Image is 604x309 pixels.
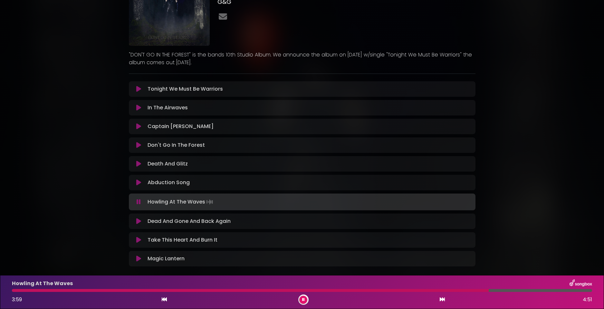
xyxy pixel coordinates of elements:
p: "DON'T GO IN THE FOREST" is the bands 10th Studio Album. We announce the album on [DATE] w/single... [129,51,475,66]
p: Dead And Gone And Back Again [148,217,231,225]
p: In The Airwaves [148,104,188,112]
img: waveform4.gif [205,197,214,206]
p: Don't Go In The Forest [148,141,205,149]
p: Howling At The Waves [12,280,73,287]
p: Captain [PERSON_NAME] [148,123,214,130]
p: Magic Lantern [148,255,185,263]
p: Take This Heart And Burn It [148,236,217,244]
p: Abduction Song [148,179,190,186]
p: Howling At The Waves [148,197,214,206]
img: songbox-logo-white.png [570,279,592,288]
p: Death And Glitz [148,160,188,168]
p: Tonight We Must Be Warriors [148,85,223,93]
